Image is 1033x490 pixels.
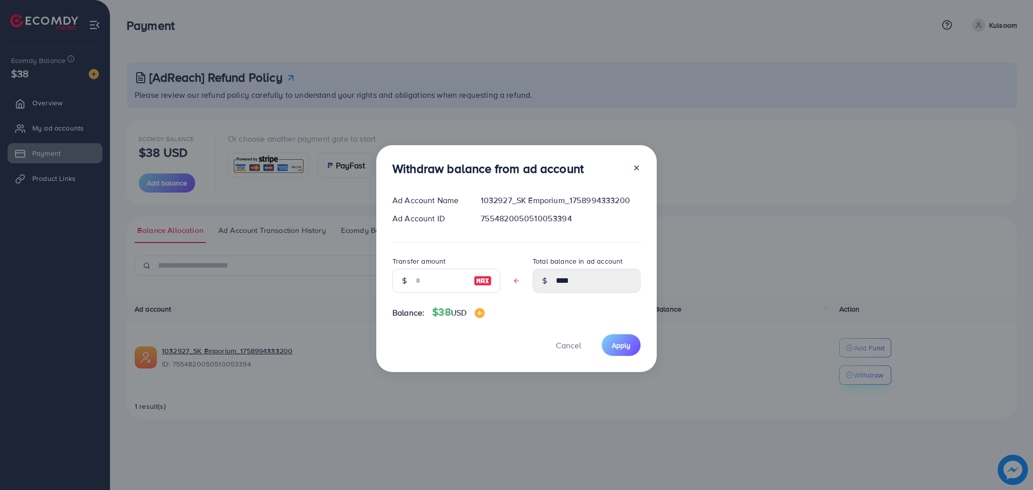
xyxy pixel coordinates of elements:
img: image [475,308,485,318]
span: Balance: [392,307,424,319]
div: 1032927_SK Emporium_1758994333200 [473,195,649,206]
span: Apply [612,340,630,350]
h4: $38 [432,306,485,319]
div: 7554820050510053394 [473,213,649,224]
label: Total balance in ad account [533,256,622,266]
img: image [474,275,492,287]
button: Cancel [543,334,594,356]
div: Ad Account ID [384,213,473,224]
button: Apply [602,334,641,356]
div: Ad Account Name [384,195,473,206]
label: Transfer amount [392,256,445,266]
span: Cancel [556,340,581,351]
span: USD [451,307,467,318]
h3: Withdraw balance from ad account [392,161,584,176]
